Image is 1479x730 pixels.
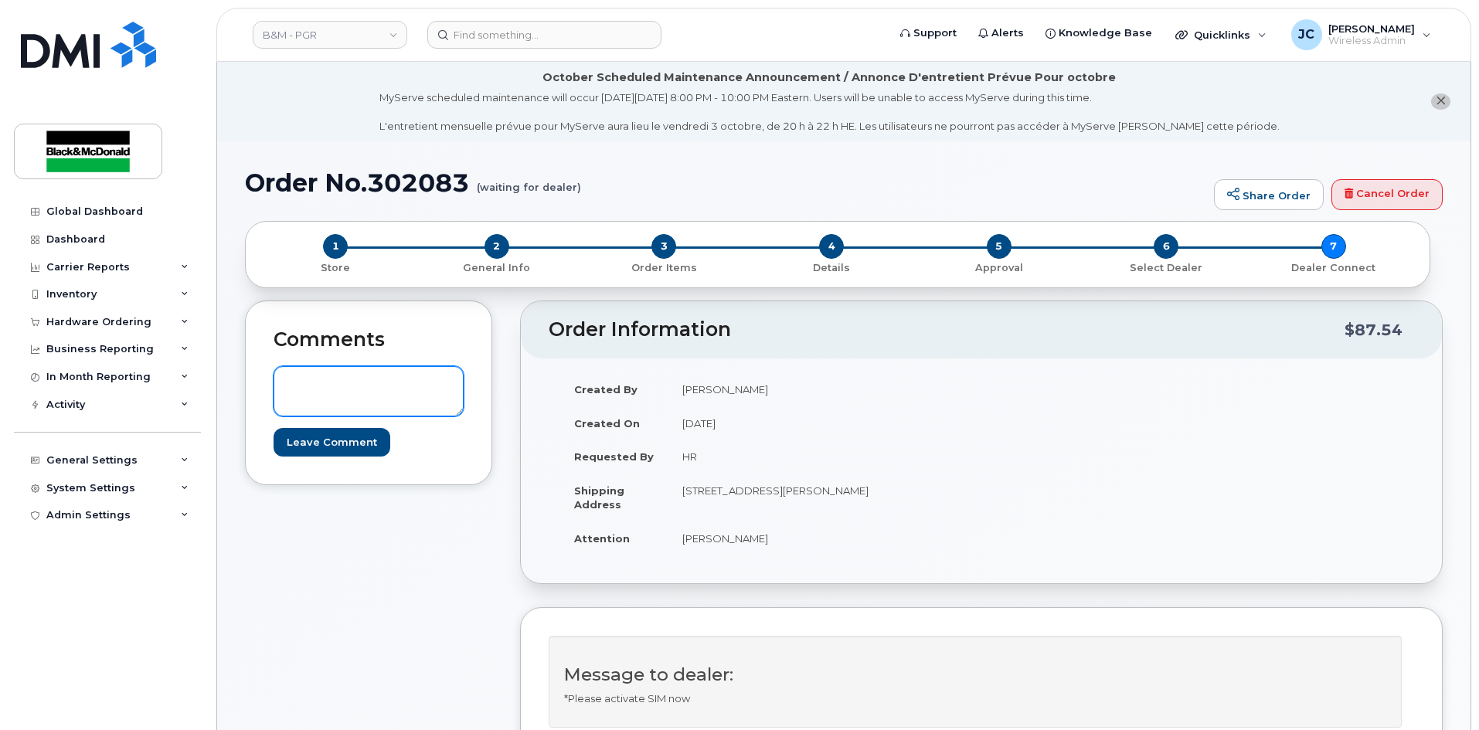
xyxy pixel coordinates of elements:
h2: Order Information [549,319,1345,341]
a: 5 Approval [915,259,1083,275]
a: Share Order [1214,179,1324,210]
a: 1 Store [258,259,413,275]
span: 6 [1154,234,1178,259]
span: 5 [987,234,1011,259]
strong: Requested By [574,450,654,463]
td: HR [668,440,970,474]
strong: Created By [574,383,637,396]
p: *Please activate SIM now [564,691,1386,706]
span: 4 [819,234,844,259]
p: Details [754,261,909,275]
div: MyServe scheduled maintenance will occur [DATE][DATE] 8:00 PM - 10:00 PM Eastern. Users will be u... [379,90,1280,134]
a: 6 Select Dealer [1083,259,1250,275]
span: 1 [323,234,348,259]
span: 3 [651,234,676,259]
div: $87.54 [1345,315,1402,345]
strong: Shipping Address [574,484,624,511]
h3: Message to dealer: [564,665,1386,684]
span: 2 [484,234,509,259]
strong: Attention [574,532,630,545]
button: close notification [1431,93,1450,110]
p: General Info [420,261,575,275]
td: [STREET_ADDRESS][PERSON_NAME] [668,474,970,521]
a: 2 General Info [413,259,581,275]
a: 4 Details [748,259,916,275]
p: Order Items [586,261,742,275]
input: Leave Comment [274,428,390,457]
td: [PERSON_NAME] [668,521,970,555]
a: 3 Order Items [580,259,748,275]
a: Cancel Order [1331,179,1443,210]
h2: Comments [274,329,464,351]
small: (waiting for dealer) [477,169,581,193]
h1: Order No.302083 [245,169,1206,196]
p: Approval [921,261,1076,275]
td: [PERSON_NAME] [668,372,970,406]
div: October Scheduled Maintenance Announcement / Annonce D'entretient Prévue Pour octobre [542,70,1116,86]
td: [DATE] [668,406,970,440]
p: Store [264,261,407,275]
strong: Created On [574,417,640,430]
p: Select Dealer [1089,261,1244,275]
